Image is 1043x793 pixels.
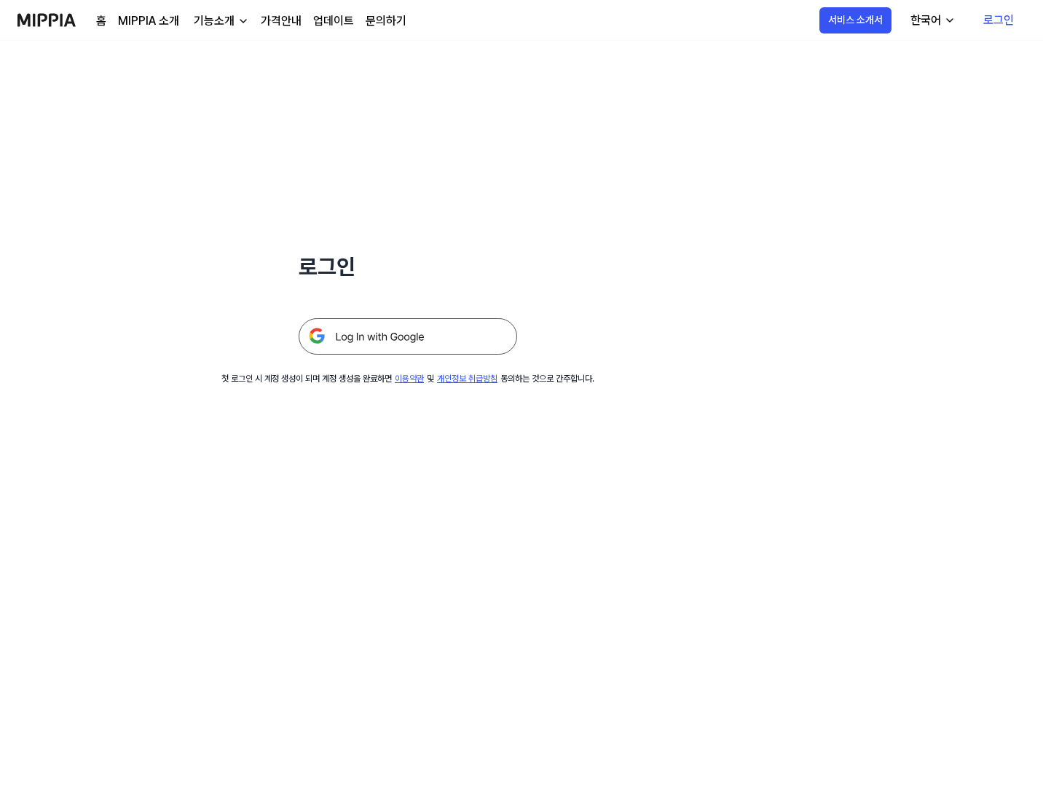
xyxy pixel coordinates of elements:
[299,318,517,355] img: 구글 로그인 버튼
[819,7,892,33] button: 서비스 소개서
[908,12,944,29] div: 한국어
[96,12,106,30] a: 홈
[191,12,249,30] button: 기능소개
[437,374,497,384] a: 개인정보 취급방침
[395,374,424,384] a: 이용약관
[366,12,406,30] a: 문의하기
[221,372,594,385] div: 첫 로그인 시 계정 생성이 되며 계정 생성을 완료하면 및 동의하는 것으로 간주합니다.
[237,15,249,27] img: down
[261,12,302,30] a: 가격안내
[299,250,517,283] h1: 로그인
[899,6,964,35] button: 한국어
[191,12,237,30] div: 기능소개
[118,12,179,30] a: MIPPIA 소개
[313,12,354,30] a: 업데이트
